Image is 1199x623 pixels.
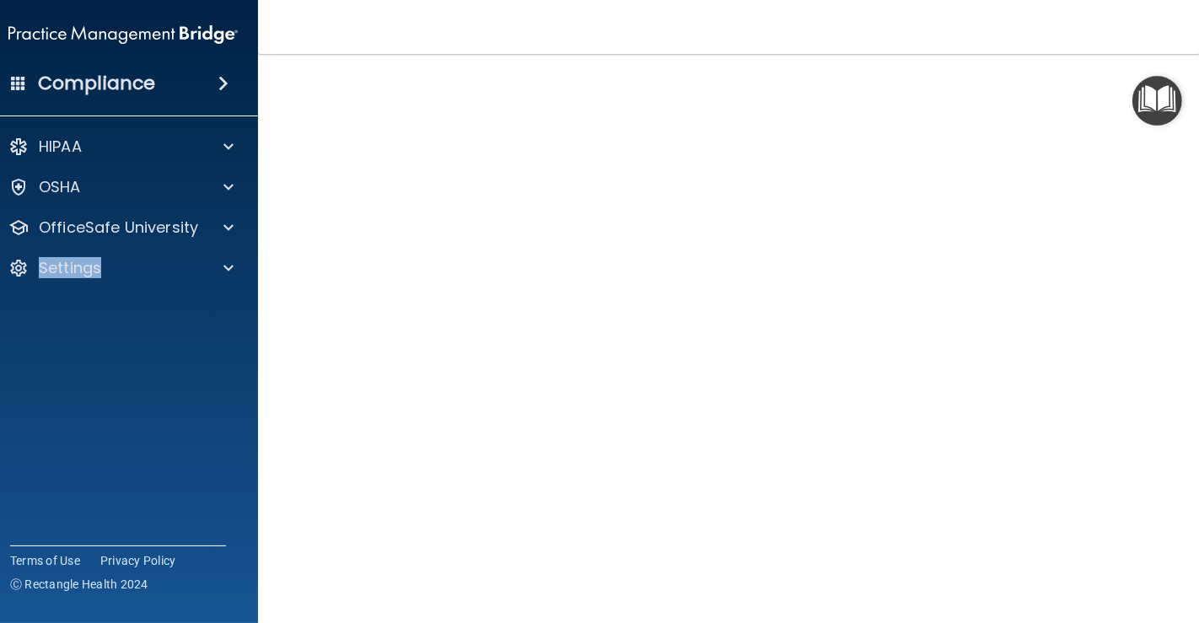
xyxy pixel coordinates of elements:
button: Open Resource Center [1132,76,1182,126]
p: OSHA [39,177,81,197]
p: Settings [39,258,101,278]
iframe: HCT [304,56,1164,613]
a: Settings [8,258,234,278]
p: HIPAA [39,137,82,157]
a: HIPAA [8,137,234,157]
p: OfficeSafe University [39,218,198,238]
a: Terms of Use [10,552,80,569]
img: PMB logo [8,18,238,51]
h4: Compliance [38,72,155,95]
span: Ⓒ Rectangle Health 2024 [10,576,148,593]
a: Privacy Policy [100,552,176,569]
a: OfficeSafe University [8,218,234,238]
a: OSHA [8,177,234,197]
